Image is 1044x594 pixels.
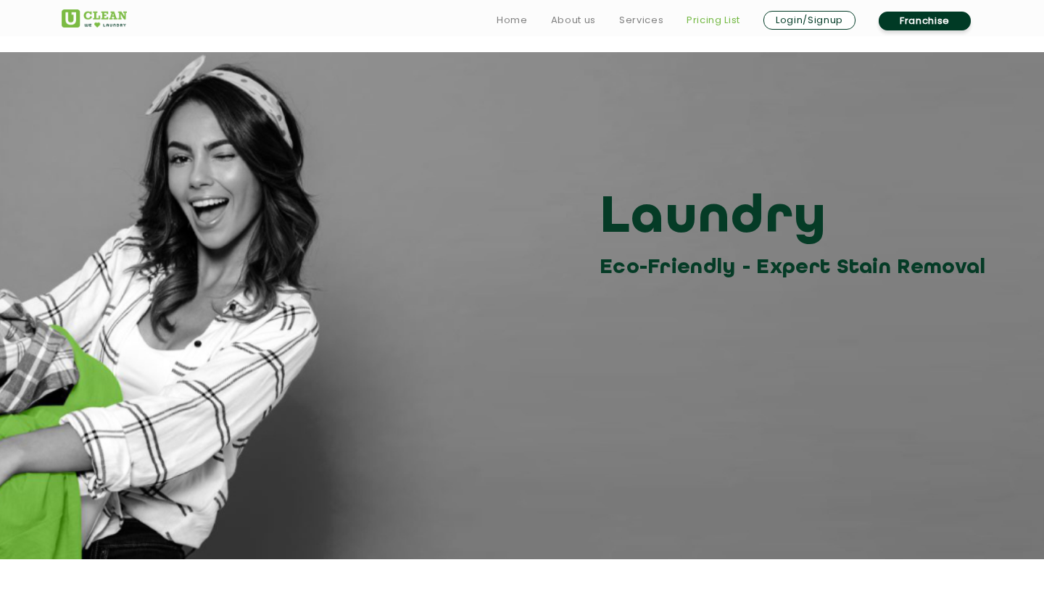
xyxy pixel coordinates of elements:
[551,12,596,29] a: About us
[879,12,971,30] a: Franchise
[763,11,855,30] a: Login/Signup
[619,12,663,29] a: Services
[600,186,993,251] h3: Laundry
[497,12,528,29] a: Home
[62,9,127,28] img: UClean Laundry and Dry Cleaning
[687,12,740,29] a: Pricing List
[600,251,993,284] h3: Eco-Friendly - Expert Stain Removal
